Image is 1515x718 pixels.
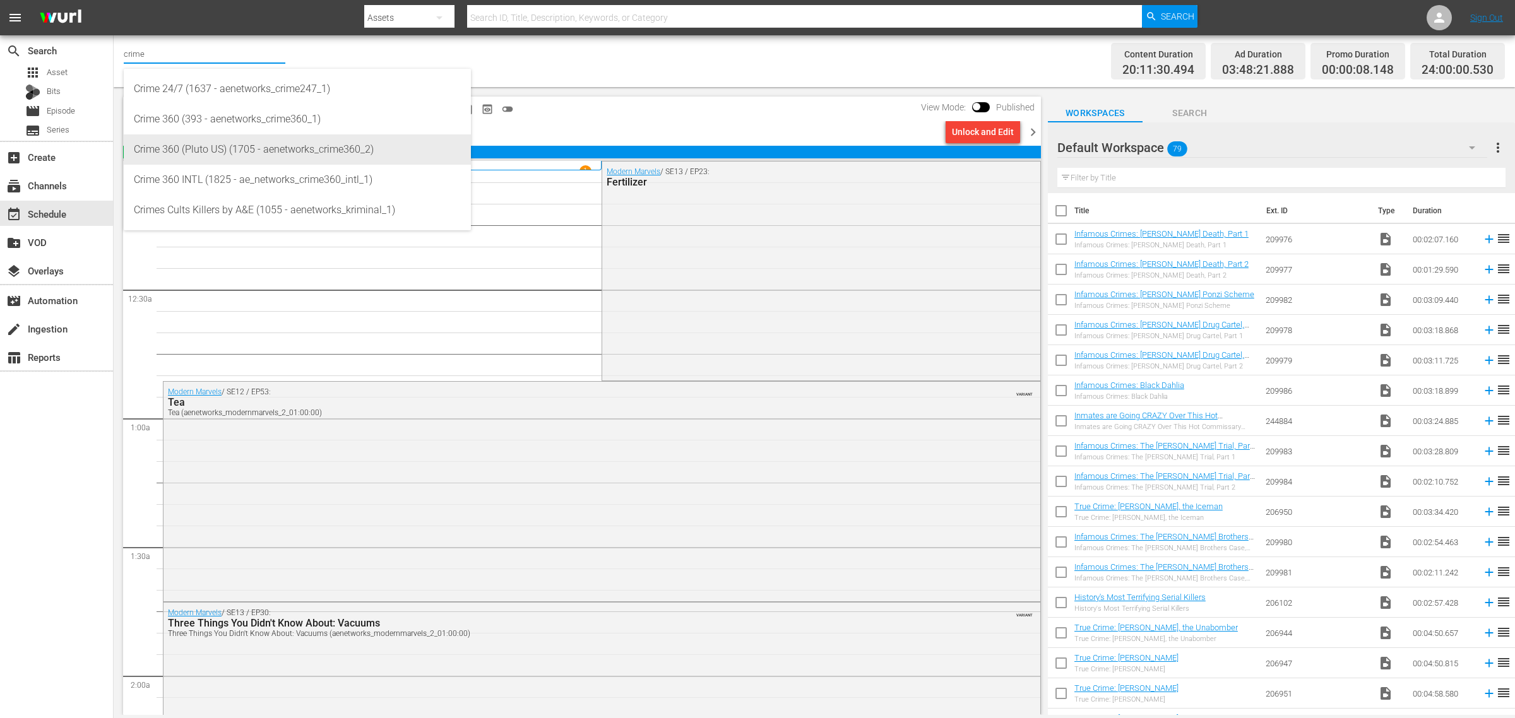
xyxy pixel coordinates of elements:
[47,124,69,136] span: Series
[1408,587,1477,618] td: 00:02:57.428
[6,207,21,222] span: Schedule
[1378,534,1393,550] span: Video
[1261,678,1373,709] td: 206951
[1408,315,1477,345] td: 00:03:18.868
[8,10,23,25] span: menu
[1422,45,1494,63] div: Total Duration
[274,146,1041,158] span: 20:11:30.494
[1408,406,1477,436] td: 00:03:24.885
[168,387,222,396] a: Modern Marvels
[168,608,965,638] div: / SE13 / EP30:
[1322,45,1394,63] div: Promo Duration
[1408,224,1477,254] td: 00:02:07.160
[1378,383,1393,398] span: Video
[1074,653,1179,662] a: True Crime: [PERSON_NAME]
[30,3,91,33] img: ans4CAIJ8jUAAAAAAAAAAAAAAAAAAAAAAAAgQb4GAAAAAAAAAAAAAAAAAAAAAAAAJMjXAAAAAAAAAAAAAAAAAAAAAAAAgAT5G...
[1074,362,1256,370] div: Infamous Crimes: [PERSON_NAME] Drug Cartel, Part 2
[1408,466,1477,497] td: 00:02:10.752
[1016,607,1033,617] span: VARIANT
[1074,574,1256,582] div: Infamous Crimes: The [PERSON_NAME] Brothers Case, Part 2
[1025,124,1041,140] span: chevron_right
[1074,350,1249,369] a: Infamous Crimes: [PERSON_NAME] Drug Cartel, Part 2
[1074,665,1179,673] div: True Crime: [PERSON_NAME]
[1482,565,1496,579] svg: Add to Schedule
[1074,695,1179,703] div: True Crime: [PERSON_NAME]
[25,123,40,138] span: Series
[168,608,222,617] a: Modern Marvels
[1482,293,1496,307] svg: Add to Schedule
[1074,453,1256,461] div: Infamous Crimes: The [PERSON_NAME] Trial, Part 1
[1261,406,1373,436] td: 244884
[1074,302,1254,310] div: Infamous Crimes: [PERSON_NAME] Ponzi Scheme
[1074,259,1249,269] a: Infamous Crimes: [PERSON_NAME] Death, Part 2
[1261,254,1373,285] td: 209977
[1074,193,1259,228] th: Title
[1322,63,1394,78] span: 00:00:08.148
[6,179,21,194] span: Channels
[1496,352,1511,367] span: reorder
[952,121,1014,143] div: Unlock and Edit
[1074,241,1249,249] div: Infamous Crimes: [PERSON_NAME] Death, Part 1
[1408,254,1477,285] td: 00:01:29.590
[1496,322,1511,337] span: reorder
[6,150,21,165] span: Create
[1074,623,1238,632] a: True Crime: [PERSON_NAME], the Unabomber
[1496,382,1511,397] span: reorder
[1261,315,1373,345] td: 209978
[134,74,461,104] div: Crime 24/7 (1637 - aenetworks_crime247_1)
[6,44,21,59] span: Search
[1074,635,1238,643] div: True Crime: [PERSON_NAME], the Unabomber
[1408,618,1477,648] td: 00:04:50.657
[25,85,40,100] div: Bits
[1378,474,1393,489] span: Video
[1016,386,1033,396] span: VARIANT
[1496,655,1511,670] span: reorder
[25,65,40,80] span: Asset
[47,105,75,117] span: Episode
[1074,392,1184,401] div: Infamous Crimes: Black Dahlia
[6,350,21,365] span: Reports
[1057,130,1488,165] div: Default Workspace
[1074,271,1249,280] div: Infamous Crimes: [PERSON_NAME] Death, Part 2
[1378,292,1393,307] span: Video
[6,264,21,279] span: Overlays
[134,195,461,225] div: Crimes Cults Killers by A&E (1055 - aenetworks_kriminal_1)
[1261,587,1373,618] td: 206102
[1074,229,1249,238] a: Infamous Crimes: [PERSON_NAME] Death, Part 1
[1261,618,1373,648] td: 206944
[1074,604,1206,613] div: History's Most Terrifying Serial Killers
[1496,261,1511,276] span: reorder
[1408,648,1477,678] td: 00:04:50.815
[1074,532,1254,551] a: Infamous Crimes: The [PERSON_NAME] Brothers Case, Part 1
[168,629,965,638] div: Three Things You Didn't Know About: Vacuums (aenetworks_modernmarvels_2_01:00:00)
[1142,5,1197,28] button: Search
[1496,534,1511,549] span: reorder
[1074,320,1249,339] a: Infamous Crimes: [PERSON_NAME] Drug Cartel, Part 1
[1496,685,1511,700] span: reorder
[1261,345,1373,375] td: 209979
[990,102,1041,112] span: Published
[1496,291,1511,307] span: reorder
[1074,332,1256,340] div: Infamous Crimes: [PERSON_NAME] Drug Cartel, Part 1
[1122,45,1194,63] div: Content Duration
[1143,105,1237,121] span: Search
[1074,683,1179,693] a: True Crime: [PERSON_NAME]
[1378,232,1393,247] span: Video
[1074,592,1206,602] a: History's Most Terrifying Serial Killers
[1482,414,1496,428] svg: Add to Schedule
[1482,444,1496,458] svg: Add to Schedule
[1378,656,1393,671] span: video_file
[1074,441,1255,460] a: Infamous Crimes: The [PERSON_NAME] Trial, Part 1
[1261,375,1373,406] td: 209986
[1482,535,1496,549] svg: Add to Schedule
[1161,5,1194,28] span: Search
[1074,502,1223,511] a: True Crime: [PERSON_NAME], the Iceman
[6,293,21,309] span: Automation
[1261,224,1373,254] td: 209976
[1482,656,1496,670] svg: Add to Schedule
[583,167,588,175] p: 1
[1482,353,1496,367] svg: Add to Schedule
[6,322,21,337] span: Ingestion
[1482,505,1496,519] svg: Add to Schedule
[168,408,965,417] div: Tea (aenetworks_modernmarvels_2_01:00:00)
